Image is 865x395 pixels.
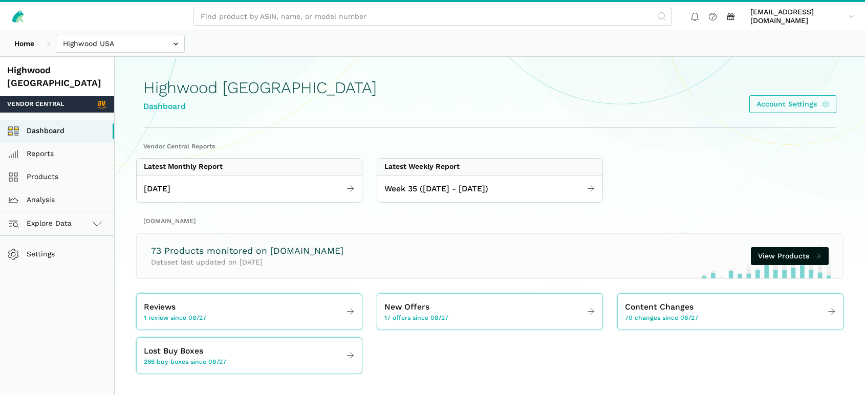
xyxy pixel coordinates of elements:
[151,257,343,268] p: Dataset last updated on [DATE]
[11,217,72,230] span: Explore Data
[143,100,377,113] div: Dashboard
[625,301,694,314] span: Content Changes
[143,217,836,226] h2: [DOMAIN_NAME]
[144,183,170,195] span: [DATE]
[7,100,64,109] span: Vendor Central
[384,314,448,323] span: 17 offers since 08/27
[193,8,672,26] input: Find product by ASIN, name, or model number
[137,179,362,199] a: [DATE]
[625,314,698,323] span: 70 changes since 08/27
[144,314,206,323] span: 1 review since 08/27
[143,142,836,151] h2: Vendor Central Reports
[144,358,226,367] span: 266 buy boxes since 08/27
[384,183,488,195] span: Week 35 ([DATE] - [DATE])
[137,341,362,370] a: Lost Buy Boxes 266 buy boxes since 08/27
[751,247,829,265] a: View Products
[377,179,602,199] a: Week 35 ([DATE] - [DATE])
[144,301,176,314] span: Reviews
[384,301,429,314] span: New Offers
[144,345,203,358] span: Lost Buy Boxes
[56,35,185,53] input: Highwood USA
[384,162,460,171] div: Latest Weekly Report
[7,35,41,53] a: Home
[758,251,809,261] span: View Products
[750,8,845,26] span: [EMAIL_ADDRESS][DOMAIN_NAME]
[377,297,602,326] a: New Offers 17 offers since 08/27
[144,162,223,171] div: Latest Monthly Report
[747,6,858,27] a: [EMAIL_ADDRESS][DOMAIN_NAME]
[7,64,107,89] div: Highwood [GEOGRAPHIC_DATA]
[137,297,362,326] a: Reviews 1 review since 08/27
[143,79,377,97] h1: Highwood [GEOGRAPHIC_DATA]
[151,245,343,257] h3: 73 Products monitored on [DOMAIN_NAME]
[618,297,843,326] a: Content Changes 70 changes since 08/27
[749,95,837,113] a: Account Settings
